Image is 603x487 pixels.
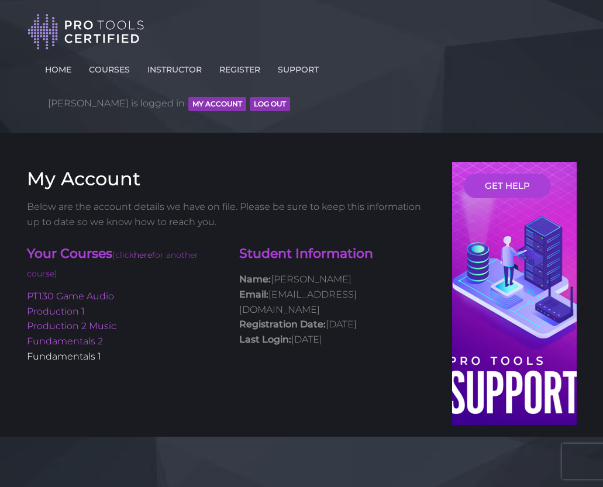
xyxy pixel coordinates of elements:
a: PT130 Game Audio [27,291,114,302]
strong: Name: [239,274,271,285]
img: Pro Tools Certified Logo [27,13,144,51]
a: HOME [42,58,74,77]
strong: Email: [239,289,268,300]
a: Fundamentals 1 [27,351,101,362]
a: REGISTER [216,58,263,77]
h3: My Account [27,168,435,190]
h4: Student Information [239,245,435,263]
strong: Registration Date: [239,319,326,330]
button: MY ACCOUNT [188,97,246,111]
a: INSTRUCTOR [144,58,205,77]
h4: Your Courses [27,245,222,284]
button: Log Out [250,97,290,111]
a: SUPPORT [275,58,322,77]
p: [PERSON_NAME] [EMAIL_ADDRESS][DOMAIN_NAME] [DATE] [DATE] [239,272,435,347]
a: here [134,250,152,260]
a: Production 2 Music [27,320,116,331]
strong: Last Login: [239,334,291,345]
p: Below are the account details we have on file. Please be sure to keep this information up to date... [27,199,435,229]
span: [PERSON_NAME] is logged in [48,86,291,121]
a: Fundamentals 2 [27,336,103,347]
a: GET HELP [464,174,551,198]
a: Production 1 [27,306,85,317]
a: COURSES [86,58,133,77]
span: (click for another course) [27,250,198,279]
